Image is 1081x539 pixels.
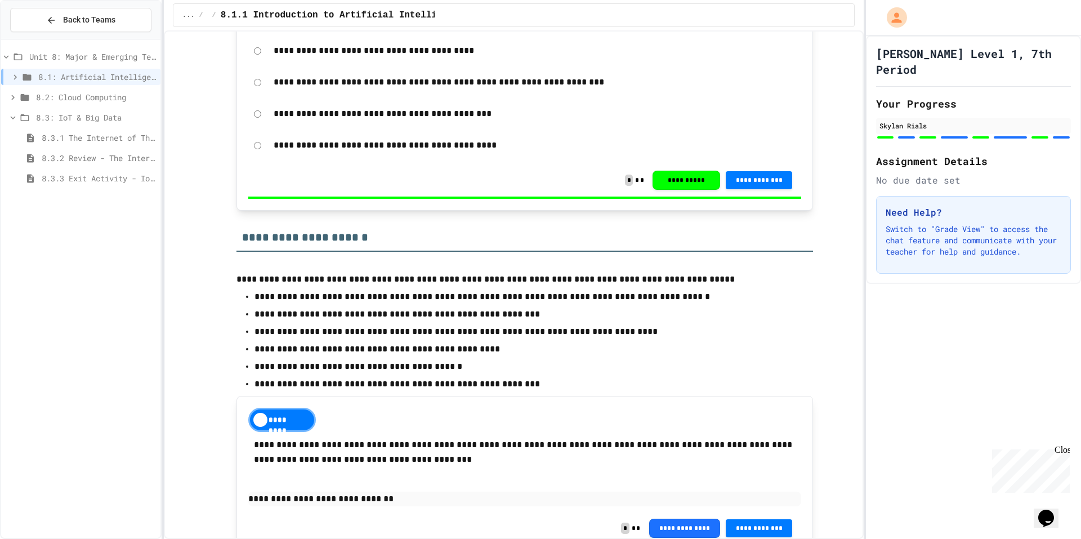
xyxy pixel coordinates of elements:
[876,153,1071,169] h2: Assignment Details
[212,11,216,20] span: /
[221,8,464,22] span: 8.1.1 Introduction to Artificial Intelligence
[876,96,1071,112] h2: Your Progress
[876,46,1071,77] h1: [PERSON_NAME] Level 1, 7th Period
[38,71,156,83] span: 8.1: Artificial Intelligence Basics
[29,51,156,63] span: Unit 8: Major & Emerging Technologies
[988,445,1070,493] iframe: chat widget
[886,206,1061,219] h3: Need Help?
[5,5,78,72] div: Chat with us now!Close
[42,152,156,164] span: 8.3.2 Review - The Internet of Things and Big Data
[10,8,151,32] button: Back to Teams
[182,11,195,20] span: ...
[42,132,156,144] span: 8.3.1 The Internet of Things and Big Data: Our Connected Digital World
[63,14,115,26] span: Back to Teams
[876,173,1071,187] div: No due date set
[1034,494,1070,528] iframe: chat widget
[199,11,203,20] span: /
[36,91,156,103] span: 8.2: Cloud Computing
[42,172,156,184] span: 8.3.3 Exit Activity - IoT Data Detective Challenge
[36,112,156,123] span: 8.3: IoT & Big Data
[886,224,1061,257] p: Switch to "Grade View" to access the chat feature and communicate with your teacher for help and ...
[879,121,1067,131] div: Skylan Rials
[875,5,910,30] div: My Account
